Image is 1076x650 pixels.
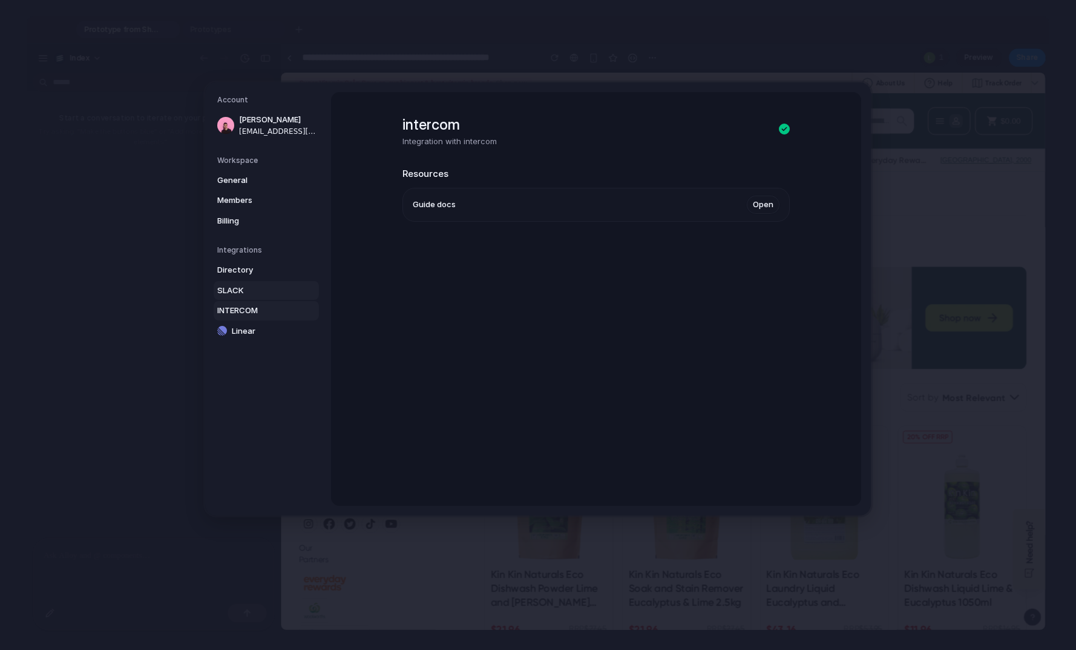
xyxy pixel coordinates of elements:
li: Telehealth [104,22,165,80]
span: 20% OFF RRP [224,379,267,388]
h1: Kin Kin Naturals Eco [19,165,785,194]
p: Our Partners [19,494,30,519]
h3: Kin Kin Naturals Eco Dishwash Powder Lime and [PERSON_NAME] 2.5kg [221,521,343,565]
img: Help [677,5,689,17]
a: SLACK [214,281,319,300]
span: [PERSON_NAME] [239,114,317,126]
li: HealthyHub [165,22,232,80]
a: Directory [214,260,319,280]
img: Track Order [727,5,739,17]
a: Shop now [226,6,259,16]
p: About Us [626,6,657,16]
a: Billing [214,211,319,231]
img: Kin Kin Naturals Eco Dishwash Liquid Lime & Eucalyptus 1050ml [657,395,778,516]
span: 20% OFF RRP [369,379,413,388]
img: Kin Kin Naturals Eco Dishwash Powder Lime and Lemon Myrtle 2.5kg [221,395,343,516]
p: Help [691,6,706,16]
span: RRP [739,580,755,590]
span: General [217,174,295,187]
span: Sort by [660,334,692,349]
span: [GEOGRAPHIC_DATA], 2000 [694,87,790,97]
span: Need help? [780,471,795,522]
span: SLACK [217,285,295,297]
span: Members [217,194,295,207]
span: Delivering to: [15,86,71,98]
h2: Resources [402,167,790,181]
span: $27.45 [319,580,343,590]
span: INTERCOM [217,305,295,317]
span: 20% OFF RRP [659,379,703,388]
p: $21.96 [221,579,252,594]
h5: Workspace [217,155,319,166]
h5: Integrations [217,245,319,256]
p: $11.96 [656,579,685,594]
p: $21.96 [366,579,397,594]
button: Need help? [770,459,804,544]
button: $0.00 [730,36,791,65]
a: [PERSON_NAME][EMAIL_ADDRESS][DOMAIN_NAME] [214,110,319,141]
span: RRP [303,580,319,590]
h3: Kin Kin Naturals Eco Laundry Liquid Eucalyptus and [PERSON_NAME] 5L [511,521,634,565]
span: $14.95 [755,580,778,590]
h3: Kin Kin Naturals Eco Soak and Stain Remover Eucalyptus & Lime 2.5kg [366,521,488,565]
img: Kin Kin Naturals Eco Soak and Stain Remover Eucalyptus & Lime 2.5kg [367,395,488,516]
span: Guide docs [413,199,456,211]
span: 20% OFF RRP [514,379,558,388]
a: INTERCOM [214,301,319,320]
span: Directory [217,264,295,276]
li: Kin Kin Naturals Eco [89,131,164,143]
span: Most Relevant [696,334,763,349]
span: RRP [592,580,608,590]
span: [EMAIL_ADDRESS][DOMAIN_NAME] [239,126,317,137]
img: search promo [19,204,785,312]
p: Track Order [741,6,779,16]
p: Get social with us [19,411,30,460]
span: Linear [232,325,309,337]
button: Sort byMost Relevant [652,327,785,357]
img: WWS Group Logo [19,582,94,608]
a: Open [747,196,779,214]
span: Billing [217,215,295,227]
span: RRP [448,580,464,590]
a: General [214,171,319,190]
p: Super Vitamin Sale: Save on our biggest & best vitamin brands [19,6,223,16]
h1: intercom [402,114,497,136]
a: Linear [214,322,319,341]
span: $27.45 [464,580,488,590]
a: Home [19,131,42,143]
h5: Account [217,95,319,105]
a: Members [214,191,319,210]
a: Brands [51,131,79,143]
img: About Us [611,5,623,17]
img: Kin Kin Naturals Eco Laundry Liquid Eucalyptus and Lemon Myrtle 5L [511,395,632,516]
p: Integration with intercom [402,136,497,148]
span: $53.95 [609,580,634,590]
p: $43.16 [511,579,543,594]
h3: Kin Kin Naturals Eco Dishwash Liquid Lime & Eucalyptus 1050ml [656,521,778,565]
span: $0.00 [757,45,778,57]
li: Pharmacy [45,22,104,80]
